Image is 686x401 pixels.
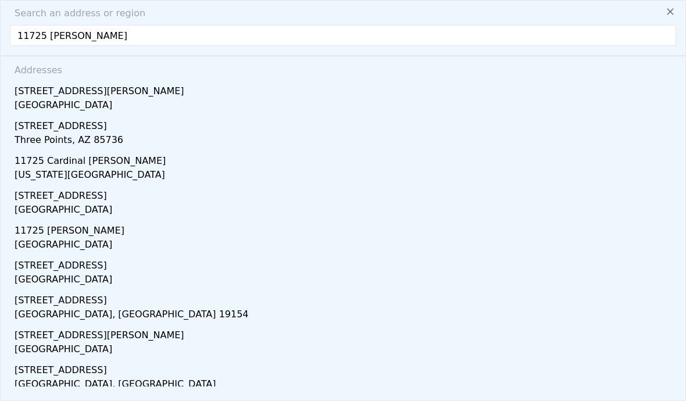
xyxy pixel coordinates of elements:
[15,133,676,149] div: Three Points, AZ 85736
[10,56,676,80] div: Addresses
[15,254,676,273] div: [STREET_ADDRESS]
[15,324,676,342] div: [STREET_ADDRESS][PERSON_NAME]
[15,238,676,254] div: [GEOGRAPHIC_DATA]
[15,114,676,133] div: [STREET_ADDRESS]
[15,307,676,324] div: [GEOGRAPHIC_DATA], [GEOGRAPHIC_DATA] 19154
[15,149,676,168] div: 11725 Cardinal [PERSON_NAME]
[15,342,676,359] div: [GEOGRAPHIC_DATA]
[15,219,676,238] div: 11725 [PERSON_NAME]
[15,273,676,289] div: [GEOGRAPHIC_DATA]
[15,359,676,377] div: [STREET_ADDRESS]
[15,168,676,184] div: [US_STATE][GEOGRAPHIC_DATA]
[15,203,676,219] div: [GEOGRAPHIC_DATA]
[15,98,676,114] div: [GEOGRAPHIC_DATA]
[15,289,676,307] div: [STREET_ADDRESS]
[15,184,676,203] div: [STREET_ADDRESS]
[15,377,676,393] div: [GEOGRAPHIC_DATA], [GEOGRAPHIC_DATA]
[15,80,676,98] div: [STREET_ADDRESS][PERSON_NAME]
[5,6,145,20] span: Search an address or region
